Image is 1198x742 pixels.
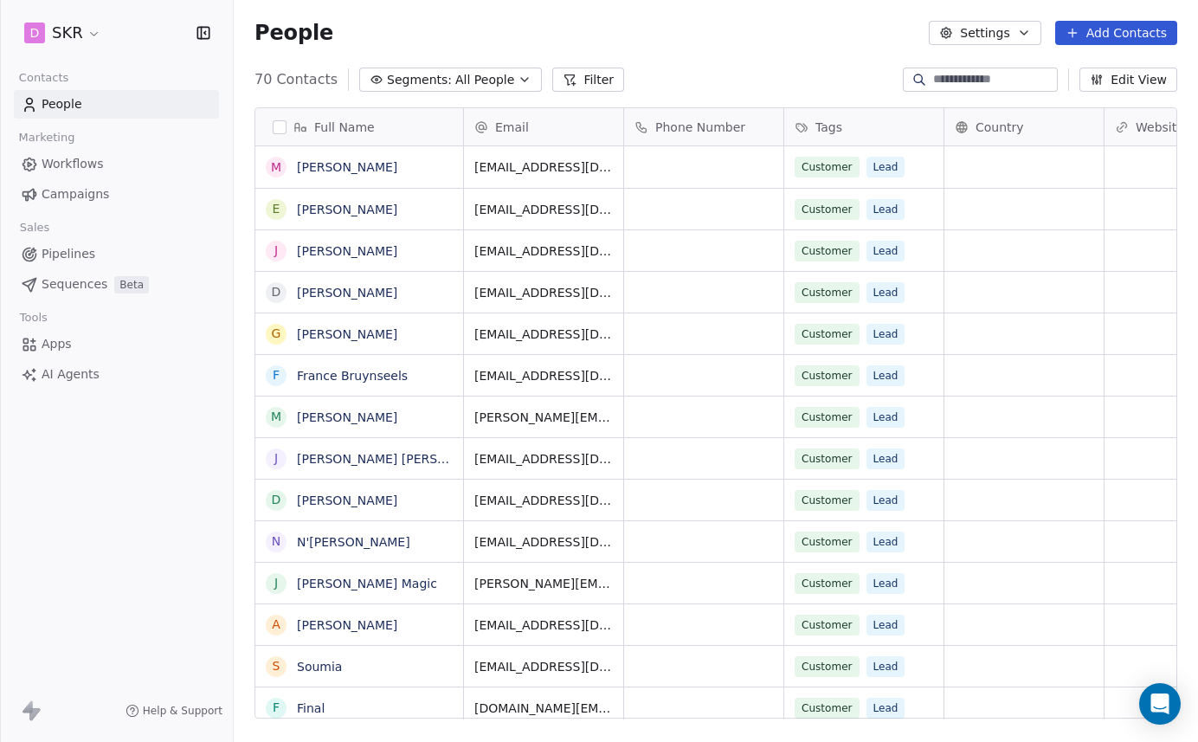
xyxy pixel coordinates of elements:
a: AI Agents [14,360,219,389]
div: Country [944,108,1104,145]
a: France Bruynseels [297,369,408,383]
span: [EMAIL_ADDRESS][DOMAIN_NAME] [474,326,613,343]
button: DSKR [21,18,105,48]
span: Lead [866,199,905,220]
span: Email [495,119,529,136]
div: Tags [784,108,944,145]
div: F [273,699,280,717]
span: Segments: [387,71,452,89]
span: [PERSON_NAME][EMAIL_ADDRESS][PERSON_NAME][DOMAIN_NAME] [474,409,613,426]
span: Customer [795,365,860,386]
div: M [271,408,281,426]
div: F [273,366,280,384]
div: D [272,283,281,301]
span: Lead [866,365,905,386]
span: Customer [795,199,860,220]
span: Beta [114,276,149,294]
span: Lead [866,324,905,345]
a: Apps [14,330,219,358]
div: Phone Number [624,108,783,145]
span: Lead [866,698,905,719]
span: Lead [866,490,905,511]
a: [PERSON_NAME] [297,410,397,424]
span: Customer [795,324,860,345]
span: Sales [12,215,57,241]
span: [EMAIL_ADDRESS][DOMAIN_NAME] [474,242,613,260]
span: Workflows [42,155,104,173]
a: [PERSON_NAME] Magic [297,577,437,590]
span: Customer [795,241,860,261]
span: Tools [12,305,55,331]
span: Customer [795,573,860,594]
a: [PERSON_NAME] [297,618,397,632]
span: [EMAIL_ADDRESS][DOMAIN_NAME] [474,284,613,301]
div: Full Name [255,108,463,145]
span: Apps [42,335,72,353]
span: Customer [795,448,860,469]
span: Lead [866,157,905,177]
span: Lead [866,573,905,594]
a: [PERSON_NAME] [297,286,397,300]
span: Customer [795,407,860,428]
button: Settings [929,21,1040,45]
span: [EMAIL_ADDRESS][DOMAIN_NAME] [474,533,613,551]
a: [PERSON_NAME] [297,160,397,174]
div: Email [464,108,623,145]
span: Lead [866,282,905,303]
a: [PERSON_NAME] [297,244,397,258]
span: Contacts [11,65,76,91]
a: [PERSON_NAME] [297,494,397,507]
span: Customer [795,282,860,303]
div: M [271,158,281,177]
span: Phone Number [655,119,745,136]
a: [PERSON_NAME] [297,203,397,216]
span: AI Agents [42,365,100,384]
span: 70 Contacts [254,69,338,90]
span: Customer [795,656,860,677]
span: Lead [866,241,905,261]
span: Lead [866,656,905,677]
span: Marketing [11,125,82,151]
span: [EMAIL_ADDRESS][DOMAIN_NAME] [474,658,613,675]
div: Open Intercom Messenger [1139,683,1181,725]
a: Workflows [14,150,219,178]
span: Customer [795,157,860,177]
a: Soumia [297,660,342,674]
span: Customer [795,698,860,719]
span: Customer [795,615,860,636]
a: Campaigns [14,180,219,209]
span: Customer [795,490,860,511]
span: Customer [795,532,860,552]
div: J [274,574,278,592]
div: grid [255,146,464,719]
a: Pipelines [14,240,219,268]
button: Add Contacts [1055,21,1177,45]
span: Campaigns [42,185,109,203]
span: Lead [866,615,905,636]
span: Country [976,119,1024,136]
span: Lead [866,407,905,428]
span: Lead [866,448,905,469]
a: Help & Support [126,704,222,718]
span: Pipelines [42,245,95,263]
a: [PERSON_NAME] [297,327,397,341]
div: D [272,491,281,509]
span: Full Name [314,119,375,136]
span: [EMAIL_ADDRESS][DOMAIN_NAME] [474,492,613,509]
div: A [272,616,280,634]
a: People [14,90,219,119]
button: Edit View [1079,68,1177,92]
button: Filter [552,68,624,92]
span: [EMAIL_ADDRESS][DOMAIN_NAME] [474,450,613,468]
a: N'[PERSON_NAME] [297,535,410,549]
span: All People [455,71,514,89]
div: E [273,200,280,218]
span: [DOMAIN_NAME][EMAIL_ADDRESS][DOMAIN_NAME] [474,700,613,717]
span: Help & Support [143,704,222,718]
span: [EMAIL_ADDRESS][DOMAIN_NAME] [474,367,613,384]
span: Lead [866,532,905,552]
div: J [274,242,278,260]
div: N [272,532,280,551]
span: [PERSON_NAME][EMAIL_ADDRESS][DOMAIN_NAME] [474,575,613,592]
a: [PERSON_NAME] [PERSON_NAME] [297,452,502,466]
